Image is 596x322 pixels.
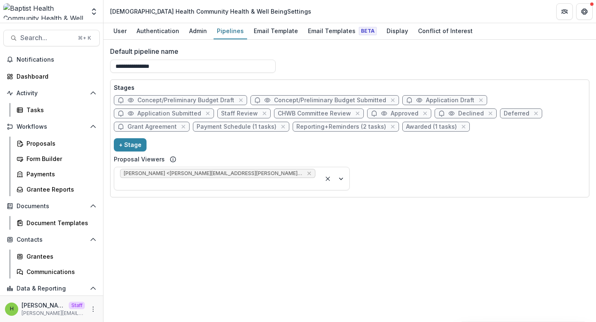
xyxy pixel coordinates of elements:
[13,216,100,230] a: Document Templates
[306,169,312,178] div: Remove Jennifer <jennifer.donahoo@bmcjax.com>
[426,97,474,104] span: Application Draft
[26,154,93,163] div: Form Builder
[532,109,540,118] button: close
[323,174,333,184] div: Clear selected options
[26,252,93,261] div: Grantees
[576,3,593,20] button: Get Help
[406,123,457,130] span: Awarded (1 tasks)
[305,23,380,39] a: Email Templates Beta
[133,23,183,39] a: Authentication
[296,123,386,130] span: Reporting+Reminders (2 tasks)
[3,282,100,295] button: Open Data & Reporting
[13,167,100,181] a: Payments
[3,70,100,83] a: Dashboard
[110,25,130,37] div: User
[260,109,269,118] button: close
[3,233,100,246] button: Open Contacts
[279,123,287,131] button: close
[13,250,100,263] a: Grantees
[179,123,187,131] button: close
[383,25,411,37] div: Display
[278,110,351,117] span: CHWB Committee Review
[250,23,301,39] a: Email Template
[415,23,476,39] a: Conflict of Interest
[110,23,130,39] a: User
[124,171,303,176] span: [PERSON_NAME] <[PERSON_NAME][EMAIL_ADDRESS][PERSON_NAME][DOMAIN_NAME]>
[383,23,411,39] a: Display
[17,90,87,97] span: Activity
[204,109,212,118] button: close
[3,53,100,66] button: Notifications
[20,34,73,42] span: Search...
[133,25,183,37] div: Authentication
[556,3,573,20] button: Partners
[3,120,100,133] button: Open Workflows
[186,23,210,39] a: Admin
[197,123,276,130] span: Payment Schedule (1 tasks)
[214,23,247,39] a: Pipelines
[389,123,397,131] button: close
[17,56,96,63] span: Notifications
[17,203,87,210] span: Documents
[459,123,468,131] button: close
[13,265,100,279] a: Communications
[17,285,87,292] span: Data & Reporting
[359,27,377,35] span: Beta
[127,123,177,130] span: Grant Agreement
[69,302,85,309] p: Staff
[26,185,93,194] div: Grantee Reports
[17,72,93,81] div: Dashboard
[17,236,87,243] span: Contacts
[13,183,100,196] a: Grantee Reports
[391,110,418,117] span: Approved
[26,106,93,114] div: Tasks
[13,137,100,150] a: Proposals
[3,3,85,20] img: Baptist Health Community Health & Well Being logo
[114,138,147,151] button: + Stage
[13,103,100,117] a: Tasks
[10,306,14,312] div: Himanshu
[13,152,100,166] a: Form Builder
[110,46,584,56] label: Default pipeline name
[17,123,87,130] span: Workflows
[26,267,93,276] div: Communications
[88,304,98,314] button: More
[114,83,586,92] p: Stages
[110,7,311,16] div: [DEMOGRAPHIC_DATA] Health Community Health & Well Being Settings
[486,109,495,118] button: close
[221,110,258,117] span: Staff Review
[26,219,93,227] div: Document Templates
[88,3,100,20] button: Open entity switcher
[3,199,100,213] button: Open Documents
[3,30,100,46] button: Search...
[415,25,476,37] div: Conflict of Interest
[3,87,100,100] button: Open Activity
[250,25,301,37] div: Email Template
[214,25,247,37] div: Pipelines
[76,34,93,43] div: ⌘ + K
[137,110,201,117] span: Application Submitted
[389,96,397,104] button: close
[274,97,386,104] span: Concept/Preliminary Budget Submitted
[26,170,93,178] div: Payments
[421,109,429,118] button: close
[22,310,85,317] p: [PERSON_NAME][EMAIL_ADDRESS][DOMAIN_NAME]
[504,110,529,117] span: Deferred
[305,25,380,37] div: Email Templates
[353,109,362,118] button: close
[22,301,65,310] p: [PERSON_NAME]
[237,96,245,104] button: close
[458,110,484,117] span: Declined
[107,5,315,17] nav: breadcrumb
[114,155,165,163] label: Proposal Viewers
[477,96,485,104] button: close
[26,139,93,148] div: Proposals
[186,25,210,37] div: Admin
[137,97,234,104] span: Concept/Preliminary Budget Draft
